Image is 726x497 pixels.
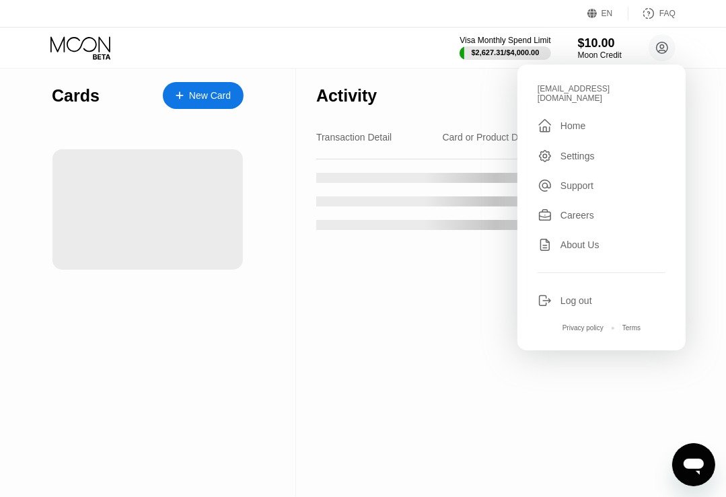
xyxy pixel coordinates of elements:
iframe: Button to launch messaging window [672,443,715,486]
div: Moon Credit [578,50,622,60]
div: Home [538,118,665,134]
div: Careers [538,208,665,223]
div: EN [587,7,628,20]
div: Activity [316,86,377,106]
div: Privacy policy [562,324,604,332]
div: Transaction Detail [316,132,392,143]
div: Terms [622,324,641,332]
div: Support [538,178,665,193]
div: New Card [189,90,231,102]
div: $2,627.31 / $4,000.00 [472,48,540,56]
div: Home [560,120,585,131]
div: $10.00Moon Credit [578,36,622,60]
div: Cards [52,86,100,106]
div: FAQ [659,9,676,18]
div: $10.00 [578,36,622,50]
div: Card or Product Detail [443,132,536,143]
div: About Us [538,237,665,252]
div:  [538,118,552,134]
div: FAQ [628,7,676,20]
div: Settings [538,149,665,163]
div: Support [560,180,593,191]
div: New Card [163,82,244,109]
div: About Us [560,239,600,250]
div: Log out [560,295,592,306]
div: Visa Monthly Spend Limit$2,627.31/$4,000.00 [460,36,550,60]
div: Log out [538,293,665,308]
div: [EMAIL_ADDRESS][DOMAIN_NAME] [538,84,665,103]
div: Visa Monthly Spend Limit [460,36,550,45]
div: Careers [560,210,594,221]
div: Settings [560,151,595,161]
div: EN [602,9,613,18]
